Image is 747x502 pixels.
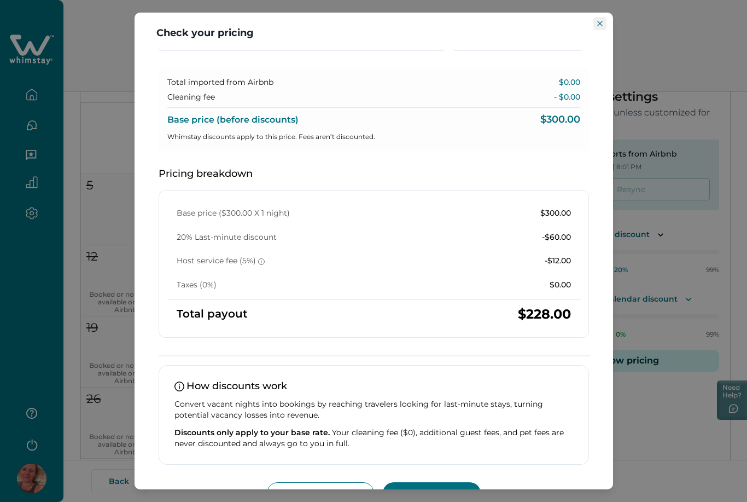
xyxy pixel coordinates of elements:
[554,92,580,103] p: - $0.00
[593,17,606,30] button: Close
[540,208,571,219] p: $300.00
[159,169,589,180] p: Pricing breakdown
[167,92,215,103] p: Cleaning fee
[550,280,571,291] p: $0.00
[545,256,571,267] p: -$12.00
[559,77,580,88] p: $0.00
[177,208,290,219] p: Base price ($300.00 X 1 night)
[177,309,247,320] p: Total payout
[540,114,580,125] p: $300.00
[167,77,273,88] p: Total imported from Airbnb
[174,427,573,449] p: Your cleaning fee ($0), additional guest fees, and pet fees are never discounted and always go to...
[177,256,265,267] p: Host service fee (5%)
[174,399,573,420] p: Convert vacant nights into bookings by reaching travelers looking for last-minute stays, turning ...
[167,131,580,142] p: Whimstay discounts apply to this price. Fees aren’t discounted.
[174,381,573,392] p: How discounts work
[135,13,613,49] header: Check your pricing
[177,232,277,243] p: 20% Last-minute discount
[167,114,299,125] p: Base price (before discounts)
[542,232,571,243] p: -$60.00
[177,280,217,291] p: Taxes (0%)
[174,428,330,437] span: Discounts only apply to your base rate.
[518,309,571,320] p: $228.00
